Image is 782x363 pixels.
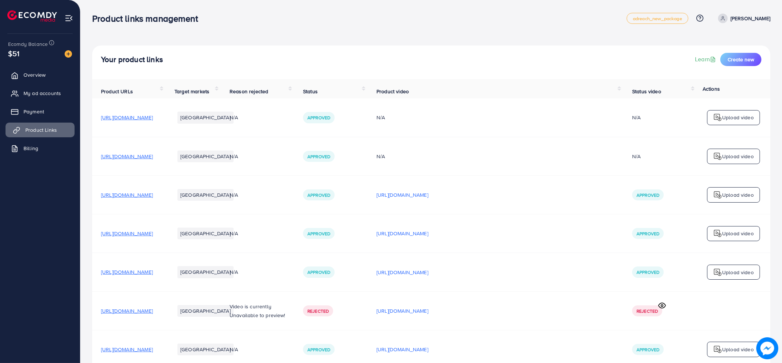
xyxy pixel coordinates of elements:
span: Reason rejected [230,88,268,95]
a: Overview [6,68,75,82]
div: N/A [376,114,615,121]
a: Billing [6,141,75,156]
p: [URL][DOMAIN_NAME] [376,190,428,199]
span: adreach_new_package [633,16,682,21]
span: N/A [230,114,238,121]
span: Approved [637,192,659,198]
img: logo [713,229,722,238]
p: Video is currently Unavailable to preview! [230,302,285,320]
a: [PERSON_NAME] [715,14,770,23]
span: Billing [24,145,38,152]
p: Upload video [722,229,754,238]
a: Payment [6,104,75,119]
span: Target markets [174,88,209,95]
img: logo [713,268,722,277]
span: Approved [307,269,330,275]
span: Payment [24,108,44,115]
span: [URL][DOMAIN_NAME] [101,153,153,160]
span: Product URLs [101,88,133,95]
p: Upload video [722,345,754,354]
img: logo [7,10,57,22]
p: [URL][DOMAIN_NAME] [376,229,428,238]
li: [GEOGRAPHIC_DATA] [177,266,234,278]
span: Ecomdy Balance [8,40,48,48]
span: [URL][DOMAIN_NAME] [101,268,153,276]
div: N/A [376,153,615,160]
span: Product Links [25,126,57,134]
img: image [65,50,72,58]
span: N/A [230,268,238,276]
img: logo [713,152,722,161]
li: [GEOGRAPHIC_DATA] [177,228,234,239]
span: Approved [307,230,330,237]
p: [URL][DOMAIN_NAME] [376,268,428,277]
div: N/A [632,114,641,121]
span: [URL][DOMAIN_NAME] [101,307,153,315]
span: [URL][DOMAIN_NAME] [101,191,153,199]
li: [GEOGRAPHIC_DATA] [177,344,234,355]
span: My ad accounts [24,90,61,97]
button: Create new [720,53,761,66]
h3: Product links management [92,13,204,24]
img: logo [713,113,722,122]
span: [URL][DOMAIN_NAME] [101,114,153,121]
a: Learn [695,55,717,63]
span: N/A [230,346,238,353]
span: Approved [637,269,659,275]
p: [PERSON_NAME] [731,14,770,23]
span: Approved [307,153,330,160]
p: Upload video [722,113,754,122]
span: [URL][DOMAIN_NAME] [101,346,153,353]
span: Actions [703,85,720,92]
span: $51 [8,48,19,59]
span: [URL][DOMAIN_NAME] [101,230,153,237]
span: Rejected [307,308,329,314]
li: [GEOGRAPHIC_DATA] [177,305,234,317]
span: Create new [728,56,754,63]
h4: Your product links [101,55,163,64]
p: [URL][DOMAIN_NAME] [376,345,428,354]
span: Approved [307,346,330,353]
span: Overview [24,71,46,79]
div: N/A [632,153,641,160]
p: Upload video [722,268,754,277]
img: menu [65,14,73,22]
li: [GEOGRAPHIC_DATA] [177,112,234,123]
span: N/A [230,153,238,160]
span: Rejected [637,308,658,314]
span: Status video [632,88,661,95]
li: [GEOGRAPHIC_DATA] [177,189,234,201]
span: Approved [637,346,659,353]
img: image [756,337,778,359]
span: N/A [230,191,238,199]
a: adreach_new_package [627,13,688,24]
a: Product Links [6,123,75,137]
p: Upload video [722,190,754,199]
span: Approved [307,192,330,198]
p: [URL][DOMAIN_NAME] [376,306,428,315]
span: Approved [637,230,659,237]
a: My ad accounts [6,86,75,101]
span: Product video [376,88,409,95]
span: Approved [307,115,330,121]
li: [GEOGRAPHIC_DATA] [177,150,234,162]
span: Status [303,88,318,95]
img: logo [713,345,722,354]
p: Upload video [722,152,754,161]
span: N/A [230,230,238,237]
img: logo [713,190,722,199]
